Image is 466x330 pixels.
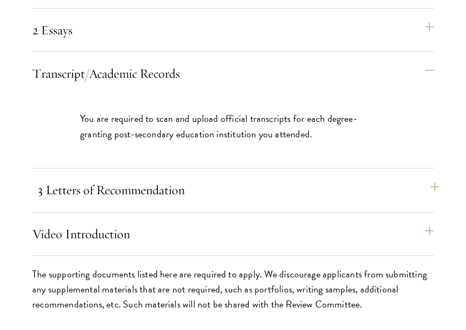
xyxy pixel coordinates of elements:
[80,111,386,141] p: You are required to scan and upload official transcripts for each degree-granting post-secondary ...
[32,61,434,86] button: Transcript/Academic Records
[32,17,434,43] button: 2 Essays
[38,177,439,203] button: 3 Letters of Recommendation
[32,267,434,312] p: The supporting documents listed here are required to apply. We discourage applicants from submitt...
[32,221,434,247] button: Video Introduction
